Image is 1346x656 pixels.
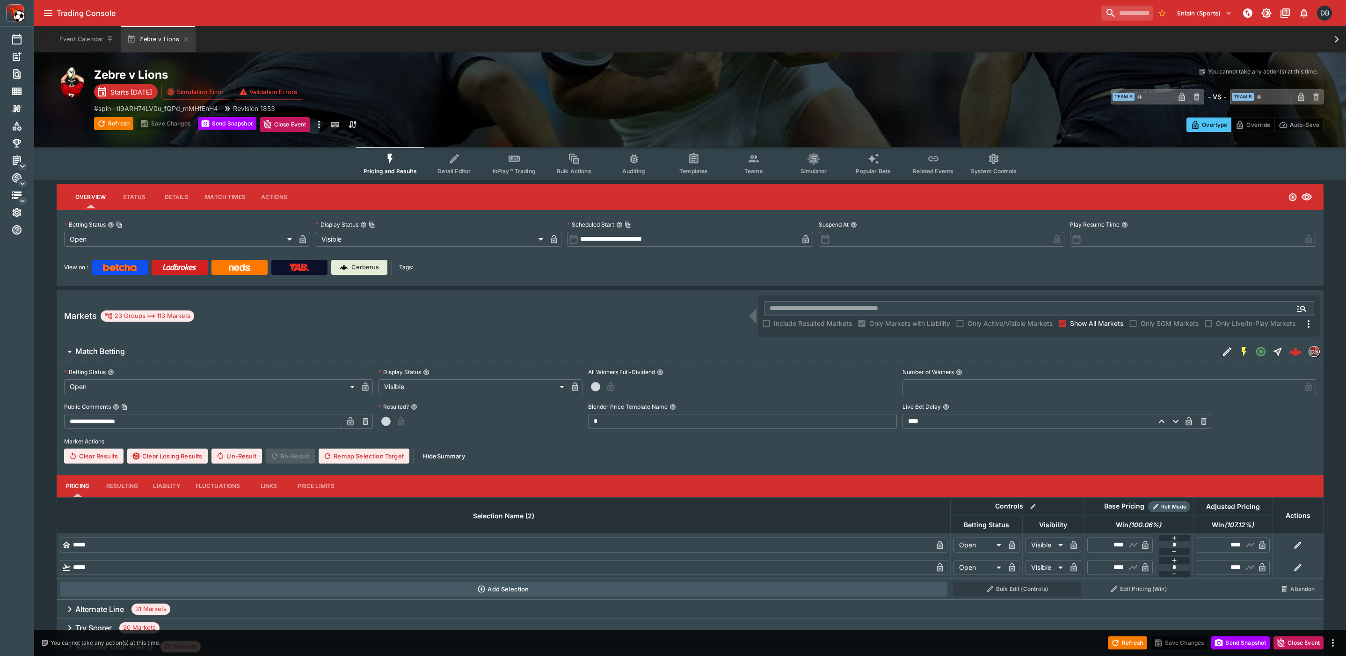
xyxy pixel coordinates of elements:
[1106,519,1171,531] span: Win(100.06%)
[11,120,37,132] div: Categories
[131,604,170,614] span: 31 Markets
[851,221,857,228] button: Suspend At
[116,221,123,228] button: Copy To Clipboard
[54,26,119,52] button: Event Calendar
[1101,6,1153,21] input: search
[290,475,342,497] button: Price Limits
[11,172,37,184] div: Sports Pricing
[331,260,387,275] a: Cerberus
[819,221,849,228] p: Suspend At
[197,186,253,208] button: Match Times
[800,168,827,175] span: Simulator
[113,186,155,208] button: Status
[99,475,146,497] button: Resulting
[417,449,471,464] button: HideSummary
[669,404,676,410] button: Blender Price Template Name
[1157,503,1190,511] span: Roll Mode
[64,260,88,275] label: View on :
[64,221,106,228] p: Betting Status
[588,368,655,376] p: All Winners Full-Dividend
[188,475,248,497] button: Fluctuations
[11,68,37,80] div: Search
[162,264,196,271] img: Ladbrokes
[1224,519,1254,531] em: ( 107.12 %)
[198,117,256,130] button: Send Snapshot
[1317,6,1332,21] div: Daniel Beswick
[1141,318,1199,328] span: Only SGM Markets
[622,168,645,175] span: Auditing
[625,221,631,228] button: Copy To Clipboard
[1202,120,1227,130] p: Overtype
[950,497,1084,516] th: Controls
[1288,192,1297,202] svg: Open
[211,449,262,464] span: Un-Result
[364,168,417,175] span: Pricing and Results
[1208,92,1226,102] h6: - VS -
[11,51,37,62] div: New Event
[1148,501,1190,512] div: Show/hide Price Roll mode configuration.
[953,538,1004,553] div: Open
[11,207,37,218] div: System Settings
[1269,343,1286,360] button: Straight
[248,475,290,497] button: Links
[378,379,568,394] div: Visible
[351,263,379,272] p: Cerberus
[113,404,119,410] button: Public CommentsCopy To Clipboard
[1201,519,1264,531] span: Win(107.12%)
[110,87,152,97] p: Starts [DATE]
[1232,93,1254,101] span: Team B
[378,403,409,411] p: Resulted?
[233,103,275,113] p: Revision 1853
[1273,497,1323,533] th: Actions
[1087,582,1190,597] button: Edit Pricing (Win)
[1258,5,1275,22] button: Toggle light/dark mode
[1274,118,1324,132] button: Auto-Save
[64,403,111,411] p: Public Comments
[493,168,536,175] span: InPlay™ Trading
[953,519,1019,531] span: Betting Status
[68,186,113,208] button: Overview
[64,449,124,464] button: Clear Results
[1070,221,1120,228] p: Play Resume Time
[11,86,37,97] div: Template Search
[902,368,954,376] p: Number of Winners
[64,379,358,394] div: Open
[356,147,1024,180] div: Event type filters
[1289,345,1302,358] img: logo-cerberus--red.svg
[902,403,941,411] p: Live Bet Delay
[1100,501,1148,512] div: Base Pricing
[266,449,315,464] span: Re-Result
[1219,343,1236,360] button: Edit Detail
[953,560,1004,575] div: Open
[943,404,949,410] button: Live Bet Delay
[567,221,614,228] p: Scheduled Start
[437,168,471,175] span: Detail Editor
[1246,120,1270,130] p: Override
[75,604,124,614] h6: Alternate Line
[64,310,97,321] h5: Markets
[1252,343,1269,360] button: Open
[11,190,37,201] div: Infrastructure
[75,623,112,633] h6: Try Scorer
[588,403,668,411] p: Blender Price Template Name
[1236,343,1252,360] button: SGM Enabled
[11,103,37,114] div: Nexus Entities
[155,186,197,208] button: Details
[1314,3,1335,23] button: Daniel Beswick
[1026,538,1066,553] div: Visible
[1301,192,1312,203] svg: Visible
[11,155,37,166] div: Management
[1026,560,1066,575] div: Visible
[1309,346,1320,357] div: pricekinetics
[1286,342,1305,361] a: b6d45fb5-65f2-4185-9cdb-493a8f082c4d
[463,510,545,522] span: Selection Name (2)
[161,84,230,100] button: Simulation Error
[1211,636,1270,649] button: Send Snapshot
[869,318,950,328] span: Only Markets with Liability
[1128,519,1161,531] em: ( 100.06 %)
[104,310,190,322] div: 23 Groups 113 Markets
[64,435,1316,449] label: Market Actions
[57,342,1219,361] button: Match Betting
[60,582,948,597] button: Add Selection
[1231,118,1274,132] button: Override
